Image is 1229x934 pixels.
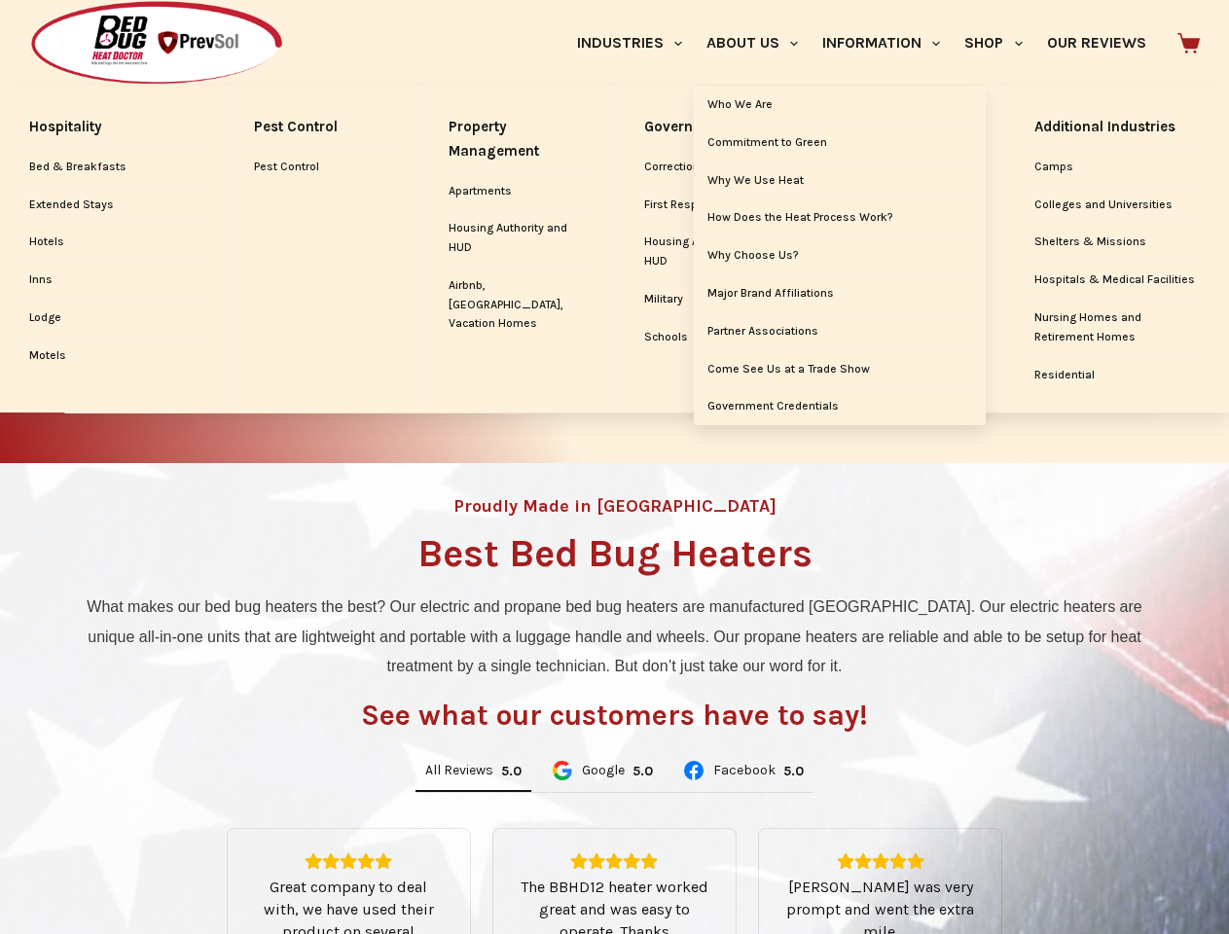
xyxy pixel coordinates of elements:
[1034,300,1201,356] a: Nursing Homes and Retirement Homes
[29,300,195,337] a: Lodge
[361,700,868,730] h3: See what our customers have to say!
[449,210,585,267] a: Housing Authority and HUD
[1034,149,1201,186] a: Camps
[29,187,195,224] a: Extended Stays
[713,764,776,777] span: Facebook
[644,319,780,356] a: Schools
[425,764,493,777] span: All Reviews
[783,763,804,779] div: Rating: 5.0 out of 5
[1034,224,1201,261] a: Shelters & Missions
[644,224,780,280] a: Housing Authority and HUD
[633,763,653,779] div: Rating: 5.0 out of 5
[694,162,986,199] a: Why We Use Heat
[694,388,986,425] a: Government Credentials
[694,313,986,350] a: Partner Associations
[1034,262,1201,299] a: Hospitals & Medical Facilities
[633,763,653,779] div: 5.0
[582,764,625,777] span: Google
[71,593,1158,681] p: What makes our bed bug heaters the best? Our electric and propane bed bug heaters are manufacture...
[501,763,522,779] div: 5.0
[16,8,74,66] button: Open LiveChat chat widget
[449,268,585,342] a: Airbnb, [GEOGRAPHIC_DATA], Vacation Homes
[1034,357,1201,394] a: Residential
[694,351,986,388] a: Come See Us at a Trade Show
[254,149,390,186] a: Pest Control
[517,852,712,870] div: Rating: 5.0 out of 5
[694,199,986,236] a: How Does the Heat Process Work?
[644,106,780,148] a: Government
[694,237,986,274] a: Why Choose Us?
[694,87,986,124] a: Who We Are
[694,125,986,162] a: Commitment to Green
[254,106,390,148] a: Pest Control
[29,262,195,299] a: Inns
[453,497,777,515] h4: Proudly Made in [GEOGRAPHIC_DATA]
[449,173,585,210] a: Apartments
[29,149,195,186] a: Bed & Breakfasts
[1034,106,1201,148] a: Additional Industries
[694,275,986,312] a: Major Brand Affiliations
[29,106,195,148] a: Hospitality
[644,281,780,318] a: Military
[782,852,978,870] div: Rating: 5.0 out of 5
[1034,187,1201,224] a: Colleges and Universities
[644,149,780,186] a: Correctional Facilities
[29,224,195,261] a: Hotels
[783,763,804,779] div: 5.0
[449,106,585,172] a: Property Management
[29,338,195,375] a: Motels
[501,763,522,779] div: Rating: 5.0 out of 5
[417,534,813,573] h1: Best Bed Bug Heaters
[644,187,780,224] a: First Responders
